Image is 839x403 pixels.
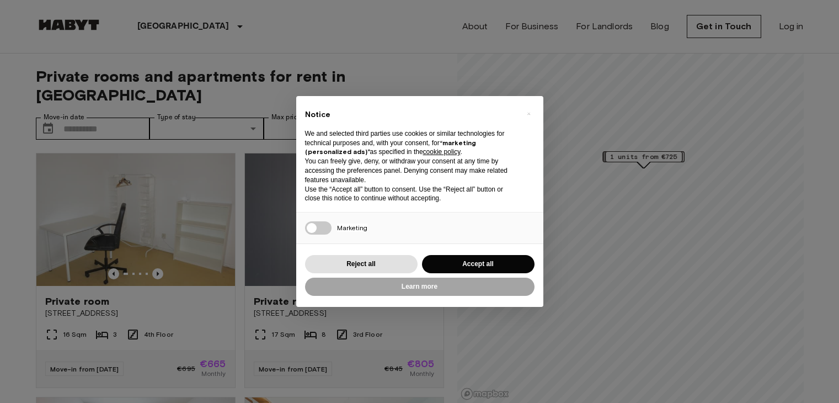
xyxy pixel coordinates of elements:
[305,129,517,157] p: We and selected third parties use cookies or similar technologies for technical purposes and, wit...
[337,224,367,232] span: Marketing
[305,139,476,156] strong: “marketing (personalized ads)”
[305,157,517,184] p: You can freely give, deny, or withdraw your consent at any time by accessing the preferences pane...
[422,255,535,273] button: Accept all
[305,278,535,296] button: Learn more
[520,105,538,123] button: Close this notice
[305,255,418,273] button: Reject all
[527,107,531,120] span: ×
[423,148,461,156] a: cookie policy
[305,185,517,204] p: Use the “Accept all” button to consent. Use the “Reject all” button or close this notice to conti...
[305,109,517,120] h2: Notice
